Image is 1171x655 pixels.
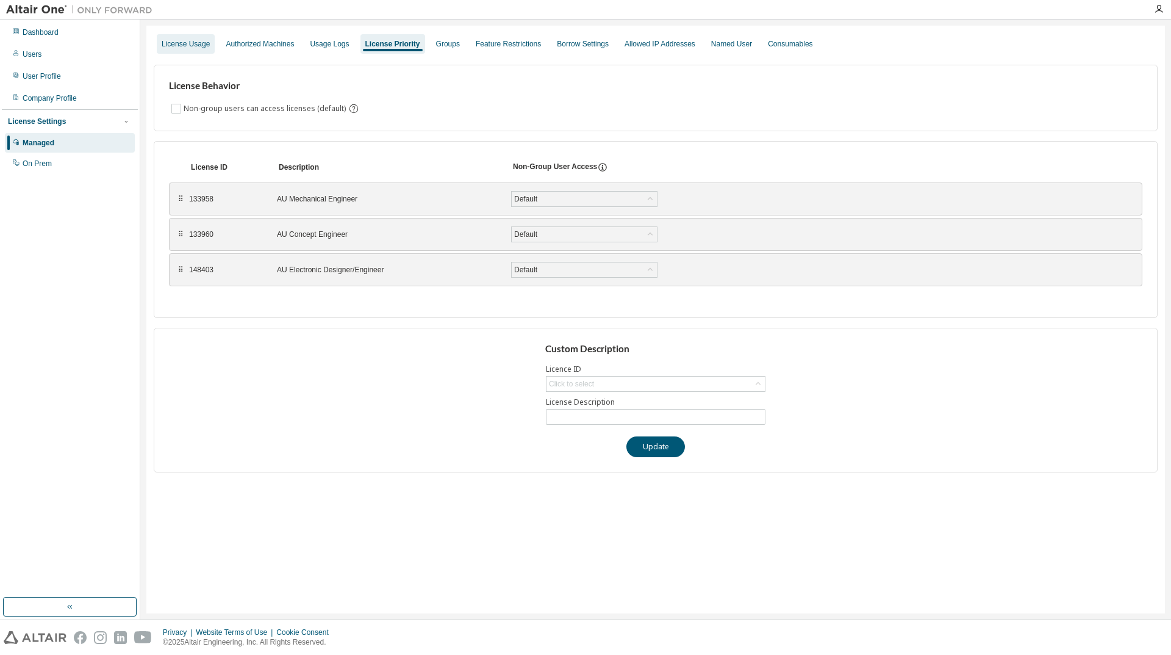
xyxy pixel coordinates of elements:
img: Altair One [6,4,159,16]
div: Click to select [549,379,594,389]
div: Dashboard [23,27,59,37]
div: License Settings [8,117,66,126]
div: Default [512,228,539,241]
div: License Usage [162,39,210,49]
div: ⠿ [177,230,184,239]
div: Default [512,192,657,206]
div: Groups [436,39,460,49]
div: Description [279,162,498,172]
h3: License Behavior [169,80,357,92]
div: On Prem [23,159,52,168]
div: Managed [23,138,54,148]
div: Named User [711,39,752,49]
div: User Profile [23,71,61,81]
img: altair_logo.svg [4,631,66,644]
label: Non-group users can access licenses (default) [184,101,348,116]
div: License Priority [365,39,420,49]
div: Consumables [768,39,812,49]
div: Usage Logs [310,39,349,49]
p: © 2025 Altair Engineering, Inc. All Rights Reserved. [163,637,336,648]
svg: By default any user not assigned to any group can access any license. Turn this setting off to di... [348,103,359,114]
img: youtube.svg [134,631,152,644]
div: Cookie Consent [276,628,335,637]
div: AU Electronic Designer/Engineer [277,265,496,275]
div: Default [512,262,657,277]
div: 133958 [189,194,262,204]
div: ⠿ [177,265,184,275]
div: Borrow Settings [557,39,609,49]
img: facebook.svg [74,631,87,644]
label: License Description [546,397,765,407]
div: Default [512,263,539,277]
div: Users [23,49,41,59]
img: instagram.svg [94,631,107,644]
div: ⠿ [177,194,184,204]
div: Company Profile [23,93,77,103]
div: 148403 [189,265,262,275]
h3: Custom Description [545,343,767,355]
div: Non-Group User Access [513,162,597,173]
div: AU Mechanical Engineer [277,194,496,204]
div: License ID [191,162,264,172]
div: Allowed IP Addresses [625,39,695,49]
div: Website Terms of Use [196,628,276,637]
div: 133960 [189,230,262,239]
div: Default [512,227,657,242]
div: Default [512,192,539,206]
div: Privacy [163,628,196,637]
img: linkedin.svg [114,631,127,644]
div: AU Concept Engineer [277,230,496,239]
div: Click to select [546,377,765,391]
div: Authorized Machines [226,39,294,49]
div: Feature Restrictions [476,39,541,49]
button: Update [626,436,685,457]
label: Licence ID [546,364,765,374]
